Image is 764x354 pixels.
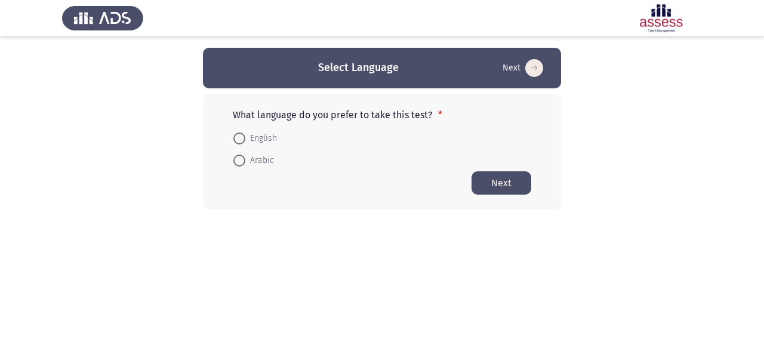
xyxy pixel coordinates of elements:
[233,109,531,121] p: What language do you prefer to take this test?
[245,131,277,146] span: English
[499,59,547,78] button: Start assessment
[318,60,399,75] h3: Select Language
[621,1,702,35] img: Assessment logo of Potentiality Assessment R2 (EN/AR)
[245,153,274,168] span: Arabic
[472,171,531,195] button: Start assessment
[62,1,143,35] img: Assess Talent Management logo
